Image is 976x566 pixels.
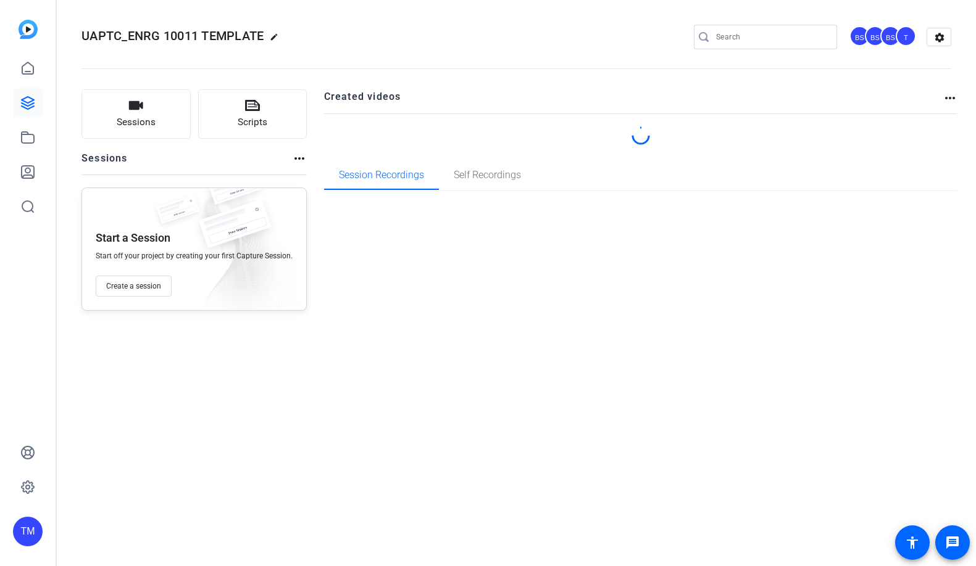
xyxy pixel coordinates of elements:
[880,26,901,46] div: BS
[270,33,285,47] mat-icon: edit
[96,276,172,297] button: Create a session
[106,281,161,291] span: Create a session
[849,26,870,46] div: BS
[716,30,827,44] input: Search
[454,170,521,180] span: Self Recordings
[339,170,424,180] span: Session Recordings
[96,231,170,245] p: Start a Session
[880,26,902,47] ngx-avatar: Brandon Simmons
[896,26,917,47] ngx-avatar: Tim Marietta
[238,115,267,129] span: Scripts
[927,28,952,47] mat-icon: settings
[150,195,206,232] img: fake-session.png
[117,115,156,129] span: Sessions
[292,151,307,166] mat-icon: more_horiz
[896,26,916,46] div: T
[81,89,191,139] button: Sessions
[945,535,960,550] mat-icon: message
[198,89,307,139] button: Scripts
[849,26,871,47] ngx-avatar: Bradley Spinsby
[865,26,886,47] ngx-avatar: Brian Sly
[96,251,293,261] span: Start off your project by creating your first Capture Session.
[201,170,269,215] img: fake-session.png
[81,28,264,43] span: UAPTC_ENRG 10011 TEMPLATE
[324,89,943,113] h2: Created videos
[19,20,38,39] img: blue-gradient.svg
[81,151,128,174] h2: Sessions
[180,184,300,316] img: embarkstudio-empty-session.png
[188,200,281,261] img: fake-session.png
[905,535,920,550] mat-icon: accessibility
[865,26,885,46] div: BS
[13,517,43,546] div: TM
[943,91,957,105] mat-icon: more_horiz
